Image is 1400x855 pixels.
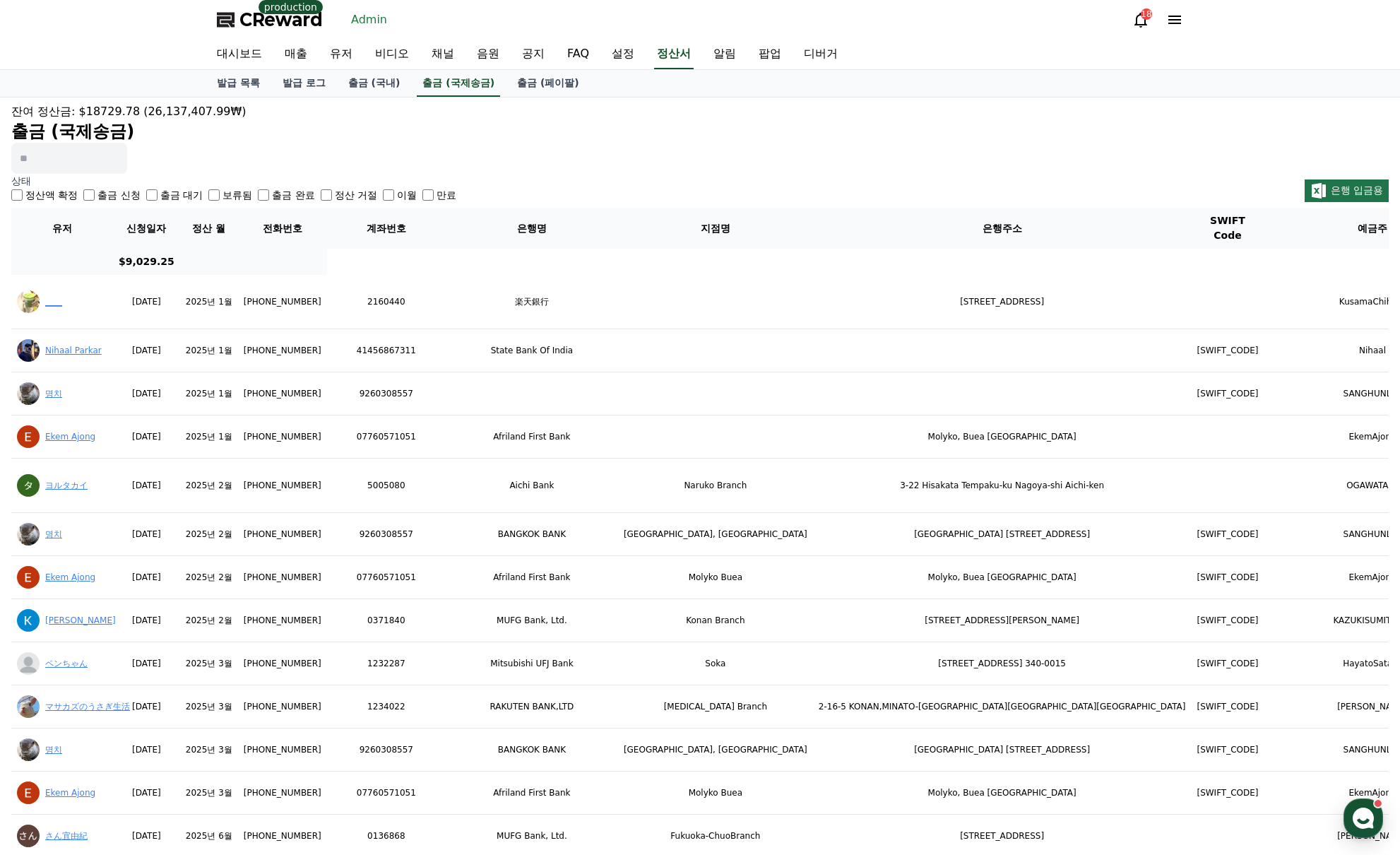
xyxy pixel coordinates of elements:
[238,772,327,815] td: [PHONE_NUMBER]
[446,415,618,459] td: Afriland First Bank
[113,275,180,329] td: [DATE]
[119,254,174,269] p: $9,029.25
[113,772,180,815] td: [DATE]
[1191,556,1264,599] td: [SWIFT_CODE]
[420,40,465,69] a: 채널
[813,685,1192,729] td: 2-16-5 KONAN,MINATO-[GEOGRAPHIC_DATA][GEOGRAPHIC_DATA][GEOGRAPHIC_DATA]
[813,772,1192,815] td: Molyko, Buea [GEOGRAPHIC_DATA]
[17,425,40,448] img: ACg8ocJw8JX3X_UhpEkXgj2RF4u1TqAjz-amm8oRycdm_4S-RelYnQ=s96-c
[45,297,62,307] a: ____
[327,642,446,685] td: 1232287
[45,572,95,582] a: Ekem Ajong
[218,469,235,480] span: 설정
[113,372,180,415] td: [DATE]
[113,208,180,249] th: 신청일자
[1191,208,1264,249] th: SWIFT Code
[180,556,238,599] td: 2025년 2월
[238,599,327,642] td: [PHONE_NUMBER]
[238,372,327,415] td: [PHONE_NUMBER]
[17,609,40,632] img: ACg8ocLKPf3pWq5SFHquaNiz6_2PMBeZMUKVNOL2P7Tr4VaGYdjD2g=s96-c
[45,432,95,442] a: Ekem Ajong
[335,188,377,202] label: 정산 거절
[180,513,238,556] td: 2025년 2월
[45,702,130,712] a: マサカズのうさぎ生活
[180,459,238,513] td: 2025년 2월
[238,642,327,685] td: [PHONE_NUMBER]
[238,729,327,772] td: [PHONE_NUMBER]
[129,470,146,481] span: 대화
[238,208,327,249] th: 전화번호
[327,599,446,642] td: 0371840
[238,556,327,599] td: [PHONE_NUMBER]
[182,448,271,483] a: 설정
[113,329,180,372] td: [DATE]
[180,599,238,642] td: 2025년 2월
[11,208,113,249] th: 유저
[446,599,618,642] td: MUFG Bank, Ltd.
[327,556,446,599] td: 07760571051
[327,329,446,372] td: 41456867311
[446,772,618,815] td: Afriland First Bank
[813,415,1192,459] td: Molyko, Buea [GEOGRAPHIC_DATA]
[446,459,618,513] td: Aichi Bank
[813,729,1192,772] td: [GEOGRAPHIC_DATA] [STREET_ADDRESS]
[113,685,180,729] td: [DATE]
[1331,184,1383,196] span: 은행 입금용
[45,831,88,841] a: さん宜由紀
[813,513,1192,556] td: [GEOGRAPHIC_DATA] [STREET_ADDRESS]
[17,566,40,589] img: ACg8ocJw8JX3X_UhpEkXgj2RF4u1TqAjz-amm8oRycdm_4S-RelYnQ=s96-c
[45,389,62,399] a: 명치
[327,459,446,513] td: 5005080
[618,208,813,249] th: 지점명
[17,290,40,313] img: ACg8ocLhZhvBGK_OO_DsGdIviq7ruFeUk9RhpfwSuoRU79MrrXCgqg=s96-c
[446,208,618,249] th: 은행명
[113,415,180,459] td: [DATE]
[45,346,102,355] a: Nihaal Parkar
[1191,372,1264,415] td: [SWIFT_CODE]
[446,729,618,772] td: BANGKOK BANK
[556,40,600,69] a: FAQ
[1191,642,1264,685] td: [SWIFT_CODE]
[327,415,446,459] td: 07760571051
[437,188,456,202] label: 만료
[206,40,273,69] a: 대시보드
[1191,685,1264,729] td: [SWIFT_CODE]
[160,188,203,202] label: 출금 대기
[1191,513,1264,556] td: [SWIFT_CODE]
[180,208,238,249] th: 정산 월
[180,729,238,772] td: 2025년 3월
[238,459,327,513] td: [PHONE_NUMBER]
[113,642,180,685] td: [DATE]
[345,8,393,31] a: Admin
[397,188,417,202] label: 이월
[446,556,618,599] td: Afriland First Bank
[17,474,40,497] img: ACg8ocKFoQu4yILjxFypiVLhwqwY_mJzPPxfENEzGuPrp4ueHL7ZZg=s96-c
[618,459,813,513] td: Naruko Branch
[446,329,618,372] td: State Bank Of India
[17,339,40,362] img: ACg8ocK3JEjnH_T8Z6nMglmQ2sikzYh4rb3vSN4UMuyEDo16JslZILo0=s96-c
[618,599,813,642] td: Konan Branch
[618,513,813,556] td: [GEOGRAPHIC_DATA], [GEOGRAPHIC_DATA]
[813,459,1192,513] td: 3-22 Hisakata Tempaku-ku Nagoya-shi Aichi-ken
[465,40,511,69] a: 음원
[11,174,456,188] p: 상태
[45,745,62,755] a: 명치
[271,70,337,97] a: 발급 로그
[45,659,88,668] a: ペンちゃん
[238,513,327,556] td: [PHONE_NUMBER]
[17,738,40,761] img: ACg8ocKdnCZ2IOwzEA16KAbNbXkMGHwpCI2080qmbj66knNWQ5nPe3c=s96-c
[364,40,420,69] a: 비디오
[446,275,618,329] td: 楽天銀行
[793,40,849,69] a: 디버거
[4,448,93,483] a: 홈
[206,70,271,97] a: 발급 목록
[273,40,319,69] a: 매출
[327,685,446,729] td: 1234022
[223,188,252,202] label: 보류됨
[97,188,140,202] label: 출금 신청
[618,685,813,729] td: [MEDICAL_DATA] Branch
[239,8,323,31] span: CReward
[327,772,446,815] td: 07760571051
[11,120,1389,143] h2: 출금 (국제송금)
[180,275,238,329] td: 2025년 1월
